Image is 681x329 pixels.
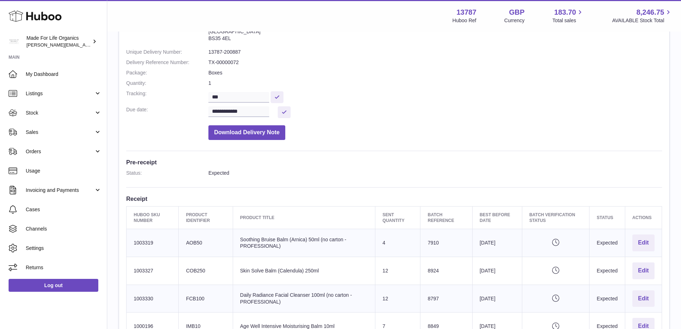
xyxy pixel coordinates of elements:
[126,80,208,87] dt: Quantity:
[233,229,375,257] td: Soothing Bruise Balm (Arnica) 50ml (no carton - PROFESSIONAL)
[208,69,662,76] dd: Boxes
[26,90,94,97] span: Listings
[472,285,522,313] td: [DATE]
[472,206,522,229] th: Best Before Date
[453,17,477,24] div: Huboo Ref
[126,49,208,55] dt: Unique Delivery Number:
[127,229,179,257] td: 1003319
[233,257,375,285] td: Skin Solve Balm (Calendula) 250ml
[375,257,420,285] td: 12
[179,206,233,229] th: Product Identifier
[509,8,524,17] strong: GBP
[589,285,625,313] td: Expected
[127,285,179,313] td: 1003330
[26,168,102,174] span: Usage
[375,285,420,313] td: 12
[179,229,233,257] td: AOB50
[420,206,472,229] th: Batch Reference
[208,125,285,140] button: Download Delivery Note
[233,206,375,229] th: Product title
[552,8,584,24] a: 183.70 Total sales
[625,206,662,229] th: Actions
[179,285,233,313] td: FCB100
[632,234,655,251] button: Edit
[126,106,208,118] dt: Due date:
[126,59,208,66] dt: Delivery Reference Number:
[26,264,102,271] span: Returns
[26,245,102,252] span: Settings
[554,8,576,17] span: 183.70
[457,8,477,17] strong: 13787
[612,17,672,24] span: AVAILABLE Stock Total
[522,206,589,229] th: Batch Verification Status
[636,8,664,17] span: 8,246.75
[179,257,233,285] td: COB250
[26,129,94,136] span: Sales
[375,206,420,229] th: Sent Quantity
[26,42,182,48] span: [PERSON_NAME][EMAIL_ADDRESS][PERSON_NAME][DOMAIN_NAME]
[420,229,472,257] td: 7910
[375,229,420,257] td: 4
[26,206,102,213] span: Cases
[472,229,522,257] td: [DATE]
[26,110,94,116] span: Stock
[9,279,98,292] a: Log out
[9,36,19,47] img: geoff.winwood@madeforlifeorganics.com
[589,206,625,229] th: Status
[589,229,625,257] td: Expected
[208,80,662,87] dd: 1
[126,69,208,76] dt: Package:
[26,148,94,155] span: Orders
[612,8,672,24] a: 8,246.75 AVAILABLE Stock Total
[126,158,662,166] h3: Pre-receipt
[589,257,625,285] td: Expected
[127,257,179,285] td: 1003327
[504,17,525,24] div: Currency
[26,187,94,194] span: Invoicing and Payments
[126,170,208,176] dt: Status:
[26,35,91,48] div: Made For Life Organics
[26,71,102,78] span: My Dashboard
[420,285,472,313] td: 8797
[127,206,179,229] th: Huboo SKU Number
[632,262,655,279] button: Edit
[420,257,472,285] td: 8924
[208,59,662,66] dd: TX-00000072
[26,226,102,232] span: Channels
[472,257,522,285] td: [DATE]
[208,170,662,176] dd: Expected
[208,49,662,55] dd: 13787-200887
[126,90,208,103] dt: Tracking:
[632,290,655,307] button: Edit
[552,17,584,24] span: Total sales
[126,195,662,203] h3: Receipt
[233,285,375,313] td: Daily Radiance Facial Cleanser 100ml (no carton - PROFESSIONAL)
